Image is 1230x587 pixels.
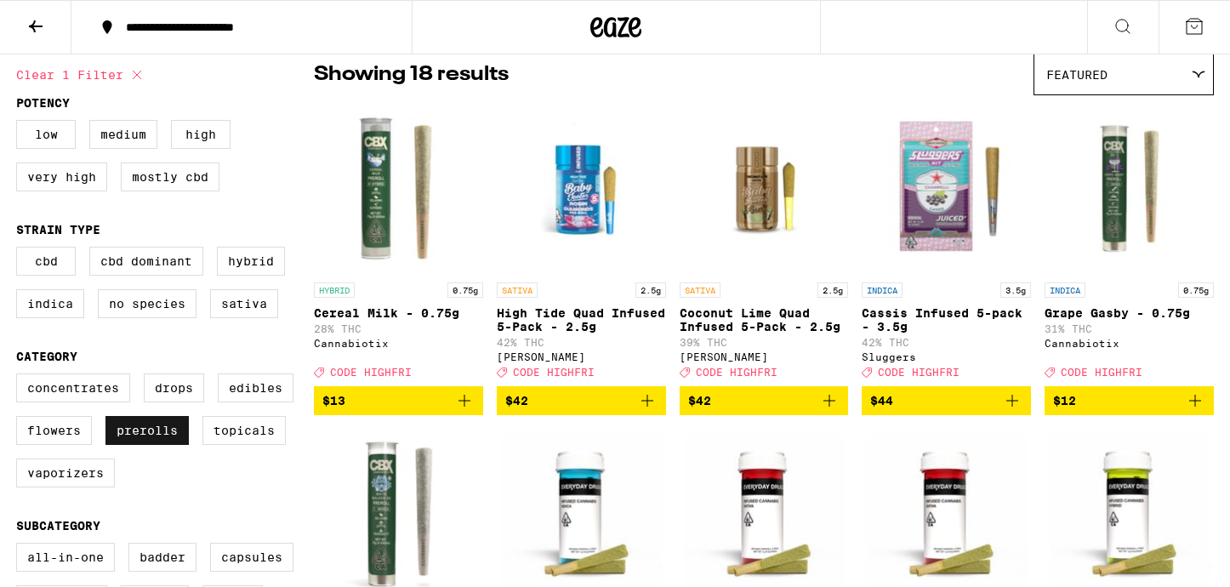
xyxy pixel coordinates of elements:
a: Open page for Cereal Milk - 0.75g from Cannabiotix [314,104,483,386]
button: Add to bag [862,386,1031,415]
p: 39% THC [680,337,849,348]
legend: Subcategory [16,519,100,533]
p: 2.5g [635,282,666,298]
label: Flowers [16,416,92,445]
legend: Category [16,350,77,363]
label: Badder [128,543,196,572]
p: SATIVA [497,282,538,298]
label: Capsules [210,543,293,572]
label: Drops [144,373,204,402]
p: 28% THC [314,323,483,334]
label: Vaporizers [16,459,115,487]
p: 0.75g [447,282,483,298]
span: $42 [688,394,711,407]
label: Concentrates [16,373,130,402]
div: Cannabiotix [1045,338,1214,349]
div: Cannabiotix [314,338,483,349]
span: $13 [322,394,345,407]
p: 31% THC [1045,323,1214,334]
span: CODE HIGHFRI [1061,367,1142,378]
a: Open page for Cassis Infused 5-pack - 3.5g from Sluggers [862,104,1031,386]
span: $42 [505,394,528,407]
img: Cannabiotix - Cereal Milk - 0.75g [314,104,483,274]
p: High Tide Quad Infused 5-Pack - 2.5g [497,306,666,333]
p: HYBRID [314,282,355,298]
legend: Strain Type [16,223,100,237]
label: Hybrid [217,247,285,276]
label: Low [16,120,76,149]
p: 2.5g [817,282,848,298]
span: Hi. Need any help? [10,12,122,26]
p: Grape Gasby - 0.75g [1045,306,1214,320]
label: Prerolls [105,416,189,445]
label: Very High [16,162,107,191]
p: INDICA [862,282,903,298]
button: Add to bag [1045,386,1214,415]
p: Showing 18 results [314,60,509,89]
button: Clear 1 filter [16,54,147,96]
p: 42% THC [497,337,666,348]
span: CODE HIGHFRI [696,367,777,378]
label: Medium [89,120,157,149]
label: Mostly CBD [121,162,219,191]
p: INDICA [1045,282,1085,298]
label: CBD Dominant [89,247,203,276]
p: Coconut Lime Quad Infused 5-Pack - 2.5g [680,306,849,333]
legend: Potency [16,96,70,110]
button: Add to bag [680,386,849,415]
span: $44 [870,394,893,407]
a: Open page for Coconut Lime Quad Infused 5-Pack - 2.5g from Jeeter [680,104,849,386]
img: Sluggers - Cassis Infused 5-pack - 3.5g [862,104,1031,274]
p: 3.5g [1000,282,1031,298]
span: $12 [1053,394,1076,407]
span: CODE HIGHFRI [330,367,412,378]
span: CODE HIGHFRI [513,367,595,378]
label: High [171,120,231,149]
div: [PERSON_NAME] [680,351,849,362]
label: Sativa [210,289,278,318]
p: 42% THC [862,337,1031,348]
label: CBD [16,247,76,276]
button: Add to bag [497,386,666,415]
div: [PERSON_NAME] [497,351,666,362]
a: Open page for High Tide Quad Infused 5-Pack - 2.5g from Jeeter [497,104,666,386]
span: Featured [1046,68,1108,82]
img: Jeeter - Coconut Lime Quad Infused 5-Pack - 2.5g [680,104,849,274]
label: Indica [16,289,84,318]
label: All-In-One [16,543,115,572]
p: Cereal Milk - 0.75g [314,306,483,320]
label: Topicals [202,416,286,445]
label: Edibles [218,373,293,402]
img: Jeeter - High Tide Quad Infused 5-Pack - 2.5g [497,104,666,274]
p: Cassis Infused 5-pack - 3.5g [862,306,1031,333]
img: Cannabiotix - Grape Gasby - 0.75g [1045,104,1214,274]
p: 0.75g [1178,282,1214,298]
label: No Species [98,289,196,318]
p: SATIVA [680,282,720,298]
button: Add to bag [314,386,483,415]
a: Open page for Grape Gasby - 0.75g from Cannabiotix [1045,104,1214,386]
div: Sluggers [862,351,1031,362]
span: CODE HIGHFRI [878,367,960,378]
